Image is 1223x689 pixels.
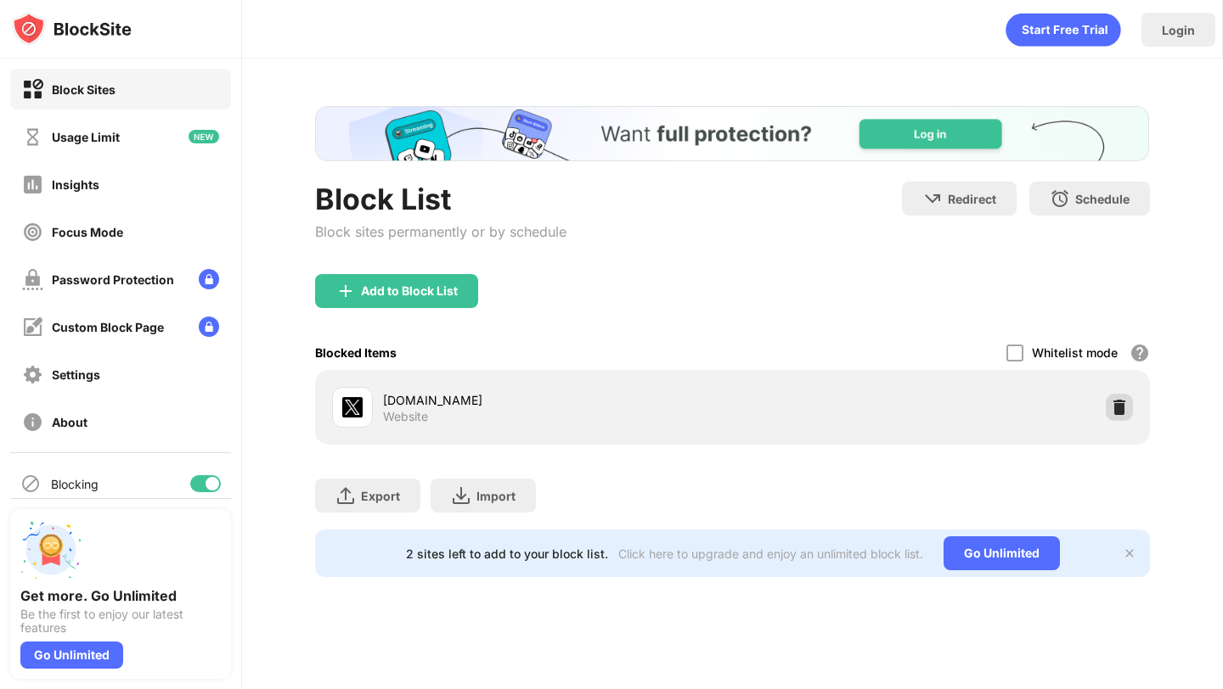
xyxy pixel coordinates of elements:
[315,182,566,216] div: Block List
[22,174,43,195] img: insights-off.svg
[22,316,43,338] img: customize-block-page-off.svg
[199,316,219,337] img: lock-menu.svg
[52,272,174,287] div: Password Protection
[52,177,99,192] div: Insights
[361,284,458,298] div: Add to Block List
[51,477,99,491] div: Blocking
[315,345,397,360] div: Blocked Items
[20,473,41,494] img: blocking-icon.svg
[52,82,116,97] div: Block Sites
[20,608,221,635] div: Be the first to enjoy our latest features
[20,519,82,580] img: push-unlimited.svg
[22,126,43,148] img: time-usage-off.svg
[52,130,120,144] div: Usage Limit
[52,415,87,429] div: About
[406,546,608,561] div: 2 sites left to add to your block list.
[476,489,516,503] div: Import
[22,364,43,385] img: settings-off.svg
[199,269,219,289] img: lock-menu.svg
[383,391,732,409] div: [DOMAIN_NAME]
[22,79,43,100] img: block-on.svg
[20,587,221,604] div: Get more. Go Unlimited
[361,489,400,503] div: Export
[383,409,428,424] div: Website
[315,223,566,240] div: Block sites permanently or by schedule
[189,130,219,143] img: new-icon.svg
[20,641,123,669] div: Go Unlimited
[618,546,923,561] div: Click here to upgrade and enjoy an unlimited block list.
[52,225,123,239] div: Focus Mode
[12,12,132,46] img: logo-blocksite.svg
[22,269,43,290] img: password-protection-off.svg
[1006,13,1121,47] div: animation
[1032,345,1118,360] div: Whitelist mode
[22,412,43,433] img: about-off.svg
[948,192,996,206] div: Redirect
[52,367,100,382] div: Settings
[1123,546,1136,560] img: x-button.svg
[1075,192,1130,206] div: Schedule
[52,320,164,334] div: Custom Block Page
[22,221,43,243] img: focus-off.svg
[315,106,1149,161] iframe: Banner
[1162,23,1195,37] div: Login
[944,536,1060,570] div: Go Unlimited
[342,397,363,417] img: favicons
